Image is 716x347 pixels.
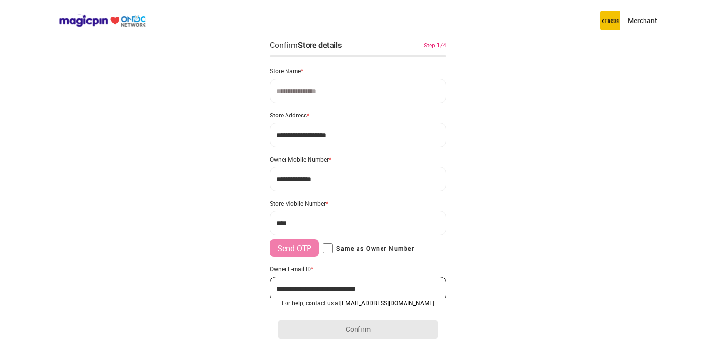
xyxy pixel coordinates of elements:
div: Confirm [270,39,342,51]
p: Merchant [628,16,657,25]
div: Owner Mobile Number [270,155,446,163]
input: Same as Owner Number [323,243,333,253]
div: Store details [298,40,342,50]
div: For help, contact us at [278,299,438,307]
div: Step 1/4 [424,41,446,49]
label: Same as Owner Number [323,243,414,253]
img: circus.b677b59b.png [600,11,620,30]
div: Store Mobile Number [270,199,446,207]
button: Send OTP [270,239,319,257]
button: Confirm [278,320,438,339]
div: Store Name [270,67,446,75]
img: ondc-logo-new-small.8a59708e.svg [59,14,146,27]
div: Store Address [270,111,446,119]
a: [EMAIL_ADDRESS][DOMAIN_NAME] [340,299,434,307]
div: Owner E-mail ID [270,265,446,273]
